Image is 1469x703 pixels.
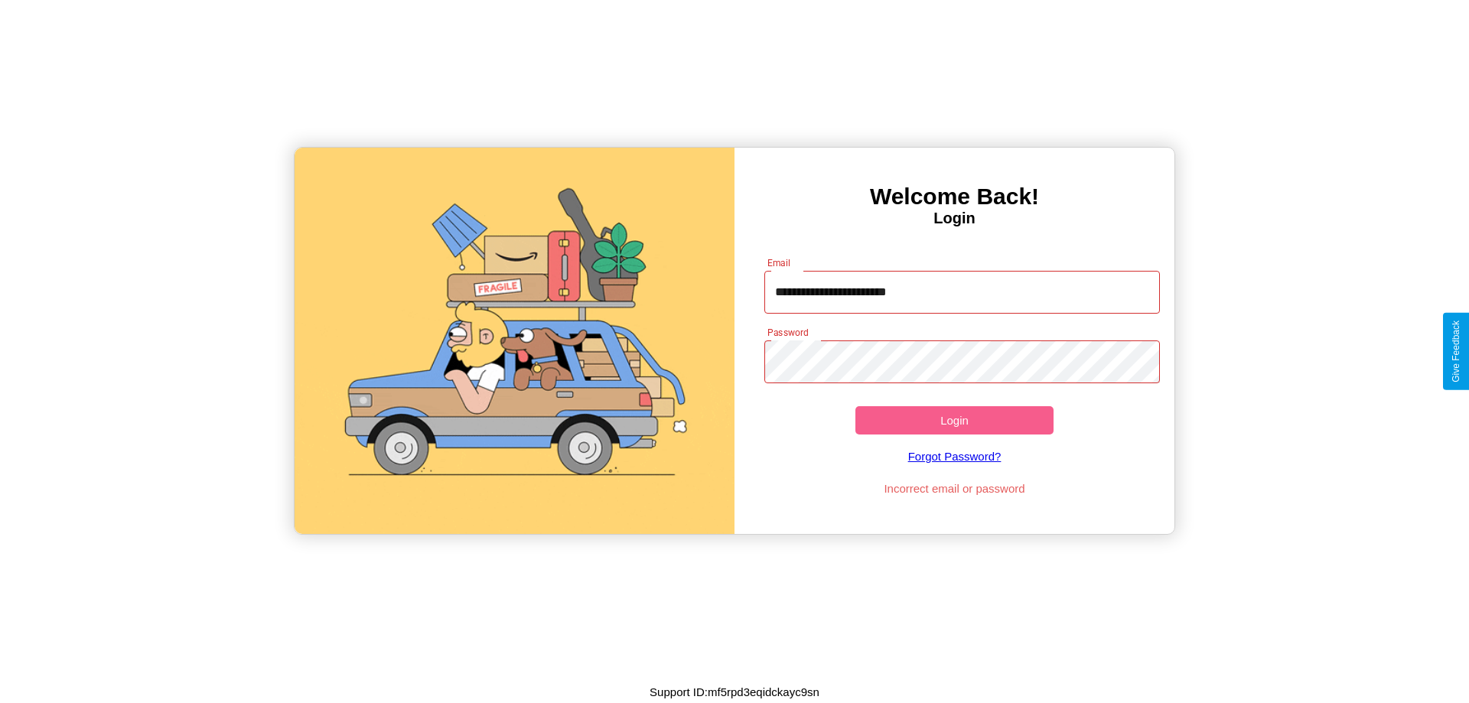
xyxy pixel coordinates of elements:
label: Password [767,326,808,339]
img: gif [295,148,734,534]
p: Support ID: mf5rpd3eqidckayc9sn [650,682,819,702]
h3: Welcome Back! [734,184,1174,210]
p: Incorrect email or password [757,478,1153,499]
button: Login [855,406,1054,434]
h4: Login [734,210,1174,227]
label: Email [767,256,791,269]
div: Give Feedback [1451,321,1461,382]
a: Forgot Password? [757,434,1153,478]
